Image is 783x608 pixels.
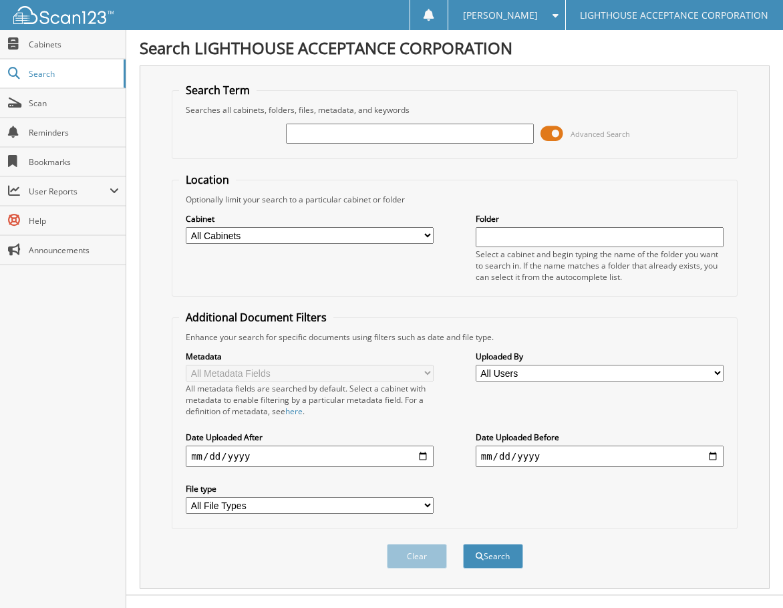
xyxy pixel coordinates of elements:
[179,310,333,325] legend: Additional Document Filters
[476,432,724,443] label: Date Uploaded Before
[186,432,434,443] label: Date Uploaded After
[13,6,114,24] img: scan123-logo-white.svg
[186,383,434,417] div: All metadata fields are searched by default. Select a cabinet with metadata to enable filtering b...
[476,351,724,362] label: Uploaded By
[29,68,117,80] span: Search
[140,37,770,59] h1: Search LIGHTHOUSE ACCEPTANCE CORPORATION
[476,446,724,467] input: end
[186,213,434,224] label: Cabinet
[179,331,730,343] div: Enhance your search for specific documents using filters such as date and file type.
[476,213,724,224] label: Folder
[29,245,119,256] span: Announcements
[285,406,303,417] a: here
[29,215,119,226] span: Help
[186,446,434,467] input: start
[29,127,119,138] span: Reminders
[571,129,630,139] span: Advanced Search
[179,194,730,205] div: Optionally limit your search to a particular cabinet or folder
[463,11,538,19] span: [PERSON_NAME]
[476,249,724,283] div: Select a cabinet and begin typing the name of the folder you want to search in. If the name match...
[186,483,434,494] label: File type
[179,172,236,187] legend: Location
[29,186,110,197] span: User Reports
[463,544,523,569] button: Search
[179,104,730,116] div: Searches all cabinets, folders, files, metadata, and keywords
[179,83,257,98] legend: Search Term
[580,11,768,19] span: LIGHTHOUSE ACCEPTANCE CORPORATION
[387,544,447,569] button: Clear
[29,39,119,50] span: Cabinets
[186,351,434,362] label: Metadata
[29,156,119,168] span: Bookmarks
[29,98,119,109] span: Scan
